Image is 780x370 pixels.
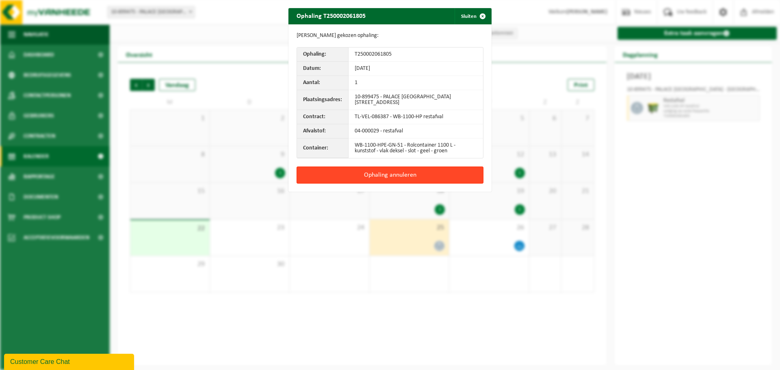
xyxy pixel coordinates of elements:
button: Sluiten [455,8,491,24]
button: Ophaling annuleren [297,167,483,184]
th: Ophaling: [297,48,349,62]
iframe: chat widget [4,352,136,370]
td: 1 [349,76,483,90]
td: [DATE] [349,62,483,76]
th: Container: [297,138,349,158]
td: 10-899475 - PALACE [GEOGRAPHIC_DATA][STREET_ADDRESS] [349,90,483,110]
td: 04-000029 - restafval [349,124,483,138]
th: Plaatsingsadres: [297,90,349,110]
th: Afvalstof: [297,124,349,138]
td: WB-1100-HPE-GN-51 - Rolcontainer 1100 L - kunststof - vlak deksel - slot - geel - groen [349,138,483,158]
th: Datum: [297,62,349,76]
h2: Ophaling T250002061805 [288,8,374,24]
td: TL-VEL-086387 - WB-1100-HP restafval [349,110,483,124]
p: [PERSON_NAME] gekozen ophaling: [297,32,483,39]
td: T250002061805 [349,48,483,62]
th: Aantal: [297,76,349,90]
th: Contract: [297,110,349,124]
